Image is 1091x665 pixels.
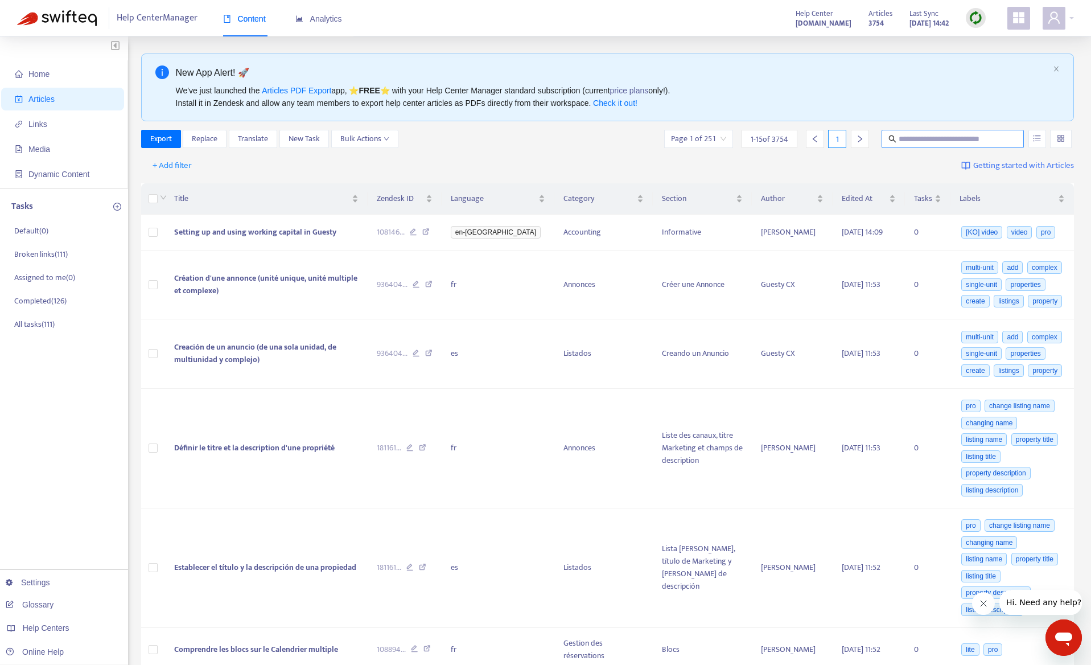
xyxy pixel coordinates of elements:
td: Informative [653,215,752,251]
span: Last Sync [909,7,938,20]
span: listing title [961,570,1001,582]
td: Accounting [554,215,653,251]
div: New App Alert! 🚀 [176,65,1049,80]
span: single-unit [961,278,1002,291]
span: Translate [238,133,268,145]
span: appstore [1012,11,1026,24]
span: [DATE] 11:52 [842,643,880,656]
td: Listados [554,508,653,628]
span: 108146 ... [377,226,405,239]
span: Help Center Manager [117,7,197,29]
span: left [811,135,819,143]
button: close [1053,65,1060,73]
span: account-book [15,95,23,103]
span: property description [961,467,1030,479]
span: property [1028,295,1062,307]
span: pro [1036,226,1055,239]
span: Language [451,192,536,205]
span: property title [1011,553,1058,565]
th: Tasks [905,183,950,215]
span: Setting up and using working capital in Guesty [174,225,336,239]
span: plus-circle [113,203,121,211]
p: All tasks ( 111 ) [14,318,55,330]
a: [DOMAIN_NAME] [796,17,851,30]
span: Content [223,14,266,23]
span: Media [28,145,50,154]
td: es [442,319,554,389]
span: property [1028,364,1062,377]
th: Title [165,183,368,215]
span: Replace [192,133,217,145]
span: change listing name [985,400,1055,412]
span: pro [961,519,980,532]
a: Articles PDF Export [262,86,331,95]
span: [DATE] 14:09 [842,225,883,239]
span: 1 - 15 of 3754 [751,133,788,145]
td: 0 [905,389,950,508]
a: Getting started with Articles [961,157,1074,175]
span: complex [1027,261,1062,274]
span: properties [1006,347,1045,360]
p: Completed ( 126 ) [14,295,67,307]
th: Edited At [833,183,904,215]
span: 108894 ... [377,643,406,656]
span: down [384,136,389,142]
th: Zendesk ID [368,183,442,215]
span: area-chart [295,15,303,23]
span: 936404 ... [377,278,407,291]
span: Author [761,192,814,205]
span: Creación de un anuncio (de una sola unidad, de multiunidad y complejo) [174,340,336,366]
span: home [15,70,23,78]
span: property title [1011,433,1058,446]
th: Category [554,183,653,215]
button: Replace [183,130,227,148]
span: listings [994,364,1024,377]
td: 0 [905,251,950,320]
strong: 3754 [868,17,884,30]
td: 0 [905,215,950,251]
span: Articles [868,7,892,20]
span: multi-unit [961,331,998,343]
span: [DATE] 11:52 [842,561,880,574]
span: link [15,120,23,128]
span: single-unit [961,347,1002,360]
span: Tasks [914,192,932,205]
iframe: Close message [972,592,995,615]
span: Export [150,133,172,145]
a: Online Help [6,647,64,656]
button: unordered-list [1028,130,1046,148]
span: add [1002,331,1023,343]
a: Check it out! [593,98,637,108]
span: Création d'une annonce (unité unique, unité multiple et complexe) [174,272,357,297]
span: search [888,135,896,143]
span: info-circle [155,65,169,79]
span: lite [961,643,979,656]
span: Analytics [295,14,342,23]
span: listing name [961,433,1007,446]
button: New Task [279,130,329,148]
div: We've just launched the app, ⭐ ⭐️ with your Help Center Manager standard subscription (current on... [176,84,1049,109]
div: 1 [828,130,846,148]
span: Zendesk ID [377,192,423,205]
span: listings [994,295,1024,307]
span: Section [662,192,734,205]
a: Glossary [6,600,53,609]
img: sync.dc5367851b00ba804db3.png [969,11,983,25]
img: image-link [961,161,970,170]
td: [PERSON_NAME] [752,215,833,251]
td: Liste des canaux, titre Marketing et champs de description [653,389,752,508]
span: pro [983,643,1002,656]
iframe: Message from company [999,590,1082,615]
span: listing name [961,553,1007,565]
th: Labels [950,183,1074,215]
span: close [1053,65,1060,72]
button: Bulk Actionsdown [331,130,398,148]
a: Settings [6,578,50,587]
p: Default ( 0 ) [14,225,48,237]
span: [KO] video [961,226,1002,239]
span: Edited At [842,192,886,205]
span: changing name [961,417,1017,429]
td: 0 [905,319,950,389]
